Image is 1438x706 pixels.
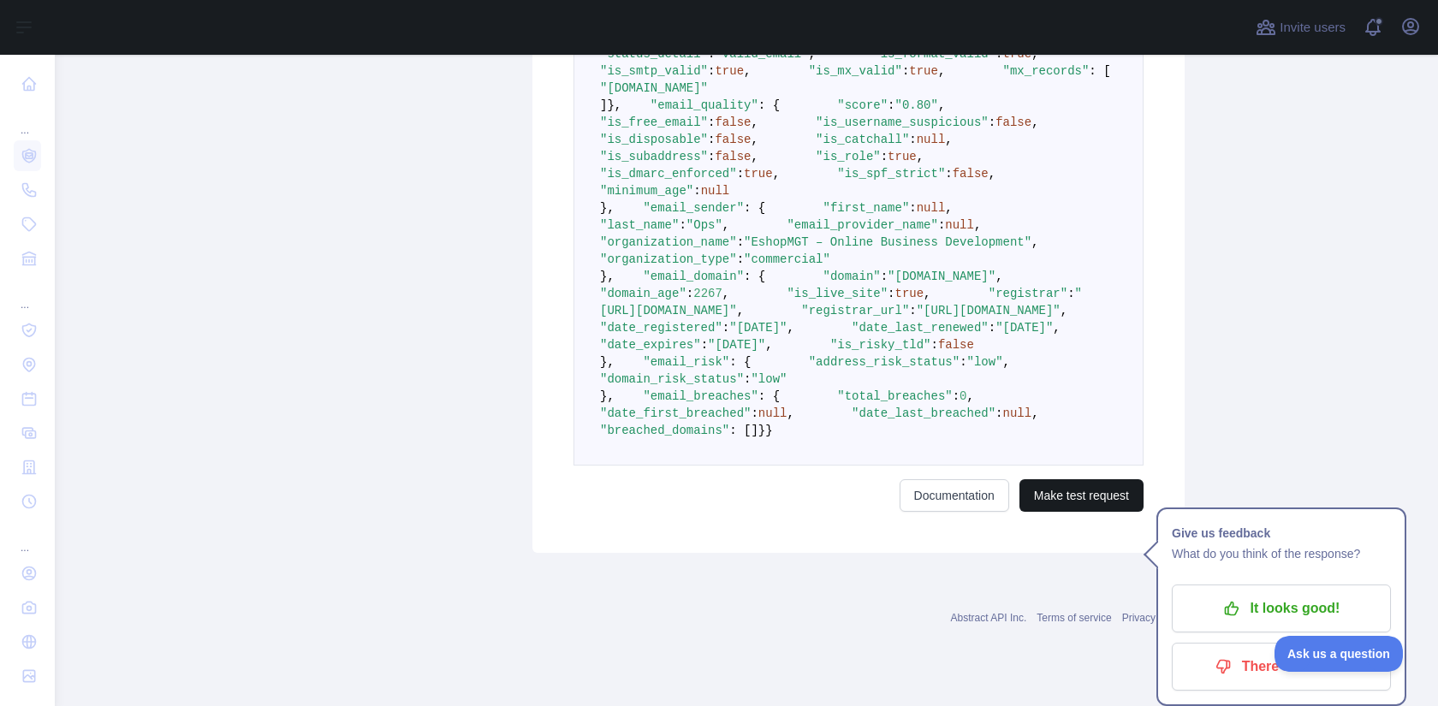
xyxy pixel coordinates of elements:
span: : [960,355,966,369]
span: "is_spf_strict" [837,167,945,181]
span: "total_breaches" [837,389,952,403]
span: , [722,287,729,300]
span: , [938,64,945,78]
span: , [787,321,793,335]
span: , [917,150,924,163]
span: : [] [729,424,758,437]
span: , [765,338,772,352]
span: , [744,64,751,78]
span: , [1031,235,1038,249]
span: : { [729,355,751,369]
span: : [ [1089,64,1110,78]
span: : [708,64,715,78]
span: "[DATE]" [708,338,765,352]
span: , [945,133,952,146]
span: : [708,116,715,129]
span: "low" [751,372,787,386]
span: null [917,133,946,146]
span: : { [758,389,780,403]
span: "address_risk_status" [809,355,960,369]
span: , [1003,355,1010,369]
span: : [722,321,729,335]
span: , [938,98,945,112]
span: "date_expires" [600,338,701,352]
span: : [744,372,751,386]
span: "organization_name" [600,235,737,249]
span: , [1031,406,1038,420]
span: , [924,287,930,300]
span: true [715,64,744,78]
button: Make test request [1019,479,1144,512]
span: "domain_risk_status" [600,372,744,386]
span: }, [607,98,621,112]
span: : [902,64,909,78]
span: : [989,116,995,129]
span: : [989,321,995,335]
span: : [708,133,715,146]
div: ... [14,103,41,137]
span: , [751,116,758,129]
span: Invite users [1280,18,1346,38]
iframe: Toggle Customer Support [1275,636,1404,672]
span: : [737,235,744,249]
span: }, [600,355,615,369]
span: "is_risky_tld" [830,338,931,352]
span: , [787,406,793,420]
span: "minimum_age" [600,184,693,198]
span: false [715,133,751,146]
span: "is_free_email" [600,116,708,129]
span: "email_quality" [651,98,758,112]
span: true [888,150,917,163]
span: null [701,184,730,198]
span: , [751,133,758,146]
span: "[DOMAIN_NAME]" [888,270,995,283]
span: "email_sender" [643,201,744,215]
h1: Give us feedback [1172,523,1391,543]
span: , [995,270,1002,283]
a: Terms of service [1037,612,1111,624]
span: "date_last_renewed" [852,321,989,335]
span: : { [744,270,765,283]
button: Invite users [1252,14,1349,41]
span: : [938,218,945,232]
span: }, [600,270,615,283]
span: 2267 [693,287,722,300]
span: "0.80" [895,98,938,112]
span: : [881,150,888,163]
p: What do you think of the response? [1172,543,1391,564]
span: true [895,287,924,300]
span: : [909,133,916,146]
span: "EshopMGT – Online Business Development" [744,235,1031,249]
span: "is_mx_valid" [809,64,902,78]
span: : [693,184,700,198]
span: null [758,406,787,420]
span: "is_catchall" [816,133,909,146]
span: , [773,167,780,181]
span: "[DATE]" [995,321,1053,335]
span: }, [600,389,615,403]
span: : [909,304,916,317]
span: false [938,338,974,352]
span: "low" [967,355,1003,369]
span: , [737,304,744,317]
span: , [974,218,981,232]
span: : [888,287,894,300]
span: null [917,201,946,215]
span: "last_name" [600,218,679,232]
span: "email_breaches" [643,389,758,403]
span: , [1031,116,1038,129]
span: false [995,116,1031,129]
span: "date_first_breached" [600,406,751,420]
span: : [995,406,1002,420]
span: "first_name" [823,201,909,215]
span: : [751,406,758,420]
span: "date_registered" [600,321,722,335]
span: } [758,424,765,437]
span: false [715,150,751,163]
span: "Ops" [686,218,722,232]
span: : { [744,201,765,215]
span: : [953,389,960,403]
span: , [1053,321,1060,335]
a: Documentation [900,479,1009,512]
span: "[URL][DOMAIN_NAME]" [917,304,1061,317]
